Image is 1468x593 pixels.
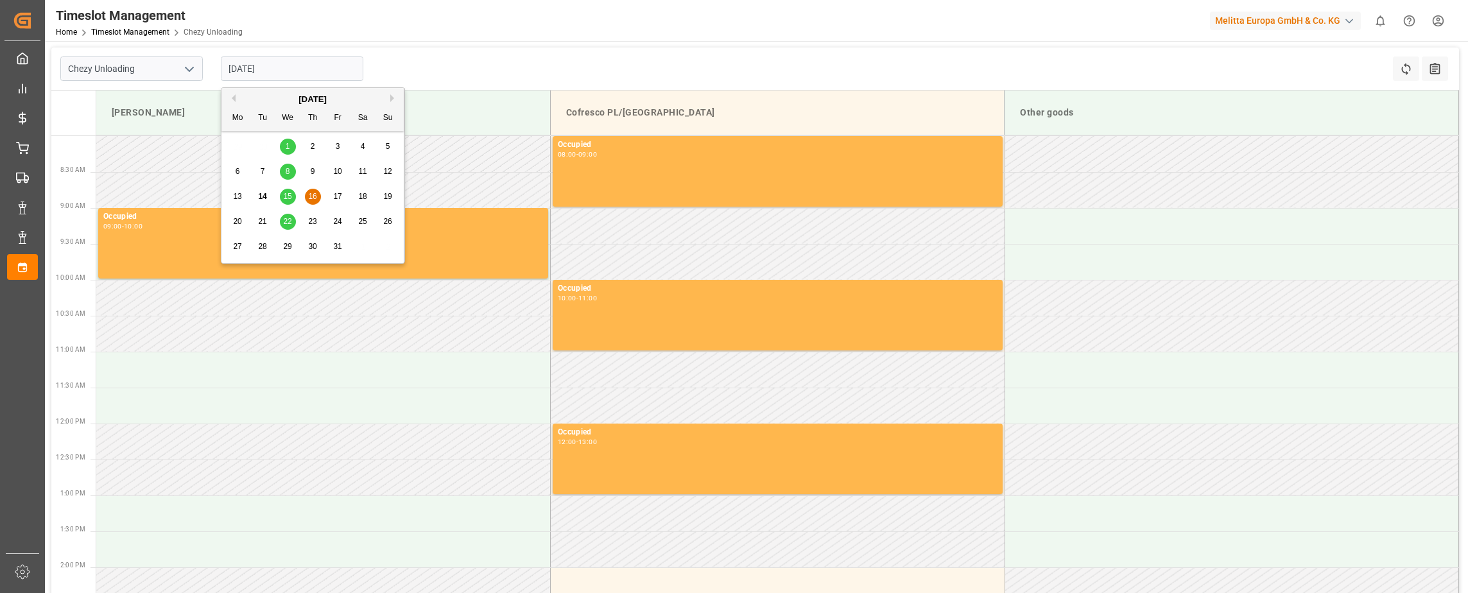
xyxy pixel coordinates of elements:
span: 25 [358,217,367,226]
span: 28 [258,242,266,251]
div: Occupied [558,139,997,151]
div: We [280,110,296,126]
button: show 0 new notifications [1366,6,1395,35]
span: 9:30 AM [60,238,85,245]
span: 22 [283,217,291,226]
div: [DATE] [221,93,404,106]
div: Choose Friday, October 10th, 2025 [330,164,346,180]
span: 10:00 AM [56,274,85,281]
div: month 2025-10 [225,134,401,259]
div: Other goods [1015,101,1448,125]
div: 09:00 [578,151,597,157]
div: Th [305,110,321,126]
span: 16 [308,192,316,201]
div: 08:00 [558,151,576,157]
div: Occupied [103,211,543,223]
input: DD-MM-YYYY [221,56,363,81]
span: 6 [236,167,240,176]
span: 29 [283,242,291,251]
div: Choose Saturday, October 11th, 2025 [355,164,371,180]
div: Choose Monday, October 27th, 2025 [230,239,246,255]
span: 3 [336,142,340,151]
div: Melitta Europa GmbH & Co. KG [1210,12,1361,30]
span: 7 [261,167,265,176]
span: 15 [283,192,291,201]
div: Choose Saturday, October 18th, 2025 [355,189,371,205]
div: Choose Sunday, October 12th, 2025 [380,164,396,180]
div: - [576,295,578,301]
span: 20 [233,217,241,226]
span: 12 [383,167,392,176]
div: Choose Friday, October 17th, 2025 [330,189,346,205]
div: - [576,151,578,157]
span: 9 [311,167,315,176]
div: Fr [330,110,346,126]
a: Home [56,28,77,37]
button: Help Center [1395,6,1424,35]
span: 30 [308,242,316,251]
span: 13 [233,192,241,201]
div: Choose Thursday, October 30th, 2025 [305,239,321,255]
span: 17 [333,192,341,201]
div: Choose Wednesday, October 15th, 2025 [280,189,296,205]
div: 09:00 [103,223,122,229]
div: Cofresco PL/[GEOGRAPHIC_DATA] [561,101,994,125]
div: 12:00 [558,439,576,445]
div: Choose Thursday, October 16th, 2025 [305,189,321,205]
span: 12:30 PM [56,454,85,461]
div: 11:00 [578,295,597,301]
a: Timeslot Management [91,28,169,37]
span: 31 [333,242,341,251]
span: 9:00 AM [60,202,85,209]
div: Choose Wednesday, October 22nd, 2025 [280,214,296,230]
span: 24 [333,217,341,226]
span: 1:30 PM [60,526,85,533]
div: Choose Tuesday, October 21st, 2025 [255,214,271,230]
div: Sa [355,110,371,126]
span: 21 [258,217,266,226]
div: Choose Tuesday, October 28th, 2025 [255,239,271,255]
div: Choose Wednesday, October 29th, 2025 [280,239,296,255]
span: 11:30 AM [56,382,85,389]
span: 2:00 PM [60,562,85,569]
input: Type to search/select [60,56,203,81]
button: Previous Month [228,94,236,102]
span: 14 [258,192,266,201]
div: Choose Tuesday, October 7th, 2025 [255,164,271,180]
div: Occupied [558,426,997,439]
div: Choose Thursday, October 9th, 2025 [305,164,321,180]
div: Choose Sunday, October 5th, 2025 [380,139,396,155]
span: 18 [358,192,367,201]
div: Choose Wednesday, October 8th, 2025 [280,164,296,180]
button: Melitta Europa GmbH & Co. KG [1210,8,1366,33]
div: Choose Friday, October 3rd, 2025 [330,139,346,155]
div: Su [380,110,396,126]
div: Choose Friday, October 31st, 2025 [330,239,346,255]
span: 2 [311,142,315,151]
span: 1 [286,142,290,151]
span: 27 [233,242,241,251]
span: 1:00 PM [60,490,85,497]
div: - [576,439,578,445]
div: Choose Sunday, October 19th, 2025 [380,189,396,205]
div: Choose Thursday, October 23rd, 2025 [305,214,321,230]
div: Choose Saturday, October 25th, 2025 [355,214,371,230]
button: Next Month [390,94,398,102]
span: 23 [308,217,316,226]
div: 10:00 [124,223,142,229]
div: Choose Saturday, October 4th, 2025 [355,139,371,155]
span: 5 [386,142,390,151]
span: 10:30 AM [56,310,85,317]
div: Tu [255,110,271,126]
div: Choose Tuesday, October 14th, 2025 [255,189,271,205]
div: Choose Friday, October 24th, 2025 [330,214,346,230]
span: 11:00 AM [56,346,85,353]
div: Choose Monday, October 20th, 2025 [230,214,246,230]
span: 10 [333,167,341,176]
div: 13:00 [578,439,597,445]
div: Mo [230,110,246,126]
div: Choose Monday, October 6th, 2025 [230,164,246,180]
div: Occupied [558,282,997,295]
div: Choose Thursday, October 2nd, 2025 [305,139,321,155]
button: open menu [179,59,198,79]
